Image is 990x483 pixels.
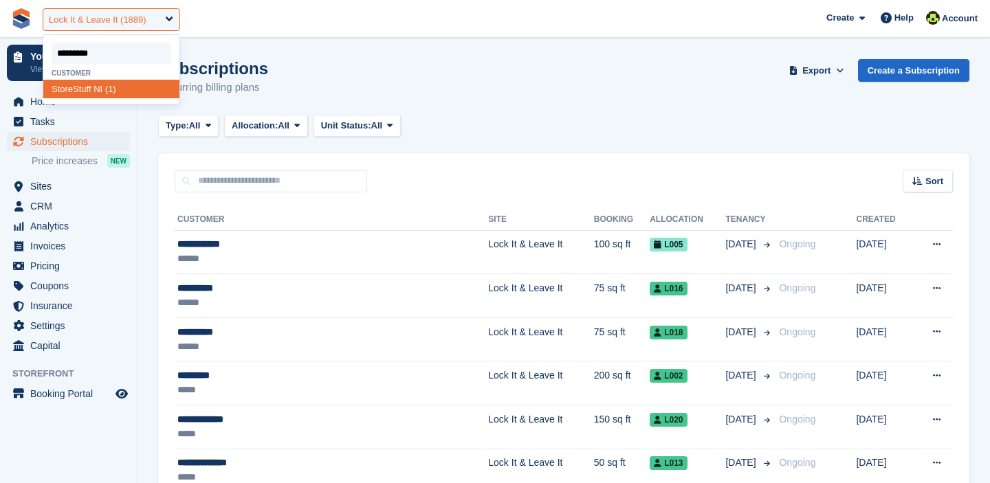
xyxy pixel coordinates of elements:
span: L002 [650,369,687,383]
span: Account [942,12,978,25]
td: Lock It & Leave It [488,317,593,361]
div: f NI (1) [43,80,179,98]
span: Insurance [30,296,113,315]
span: Ongoing [779,370,815,381]
a: menu [7,132,130,151]
span: All [189,119,201,133]
span: Home [30,92,113,111]
span: StoreStuf [52,84,89,94]
img: Catherine Coffey [926,11,940,25]
span: [DATE] [725,456,758,470]
a: menu [7,236,130,256]
span: Export [802,64,830,78]
td: Lock It & Leave It [488,230,593,274]
th: Customer [175,209,488,231]
a: menu [7,112,130,131]
td: [DATE] [856,230,912,274]
a: menu [7,316,130,335]
a: Preview store [113,385,130,402]
span: Ongoing [779,326,815,337]
span: L020 [650,413,687,427]
button: Allocation: All [224,115,308,137]
span: Capital [30,336,113,355]
div: Customer [43,69,179,77]
td: 75 sq ft [594,274,650,318]
p: Your onboarding [30,52,112,61]
td: Lock It & Leave It [488,274,593,318]
button: Unit Status: All [313,115,401,137]
td: 200 sq ft [594,361,650,405]
span: Sort [925,175,943,188]
span: Subscriptions [30,132,113,151]
span: Coupons [30,276,113,295]
span: [DATE] [725,325,758,339]
th: Tenancy [725,209,773,231]
span: Analytics [30,216,113,236]
p: View next steps [30,63,112,76]
span: [DATE] [725,237,758,251]
a: menu [7,296,130,315]
div: Lock It & Leave It (1889) [49,13,146,27]
button: Type: All [158,115,219,137]
a: menu [7,196,130,216]
a: Your onboarding View next steps [7,45,130,81]
span: Invoices [30,236,113,256]
span: Unit Status: [321,119,371,133]
th: Booking [594,209,650,231]
span: Sites [30,177,113,196]
span: L018 [650,326,687,339]
td: 100 sq ft [594,230,650,274]
span: Booking Portal [30,384,113,403]
span: Pricing [30,256,113,276]
th: Site [488,209,593,231]
a: menu [7,276,130,295]
span: [DATE] [725,281,758,295]
span: Ongoing [779,238,815,249]
th: Allocation [650,209,725,231]
h1: Subscriptions [158,59,268,78]
img: stora-icon-8386f47178a22dfd0bd8f6a31ec36ba5ce8667c1dd55bd0f319d3a0aa187defe.svg [11,8,32,29]
a: Price increases NEW [32,153,130,168]
span: All [371,119,383,133]
span: Ongoing [779,282,815,293]
a: menu [7,92,130,111]
a: menu [7,177,130,196]
a: menu [7,384,130,403]
span: Allocation: [232,119,278,133]
span: [DATE] [725,368,758,383]
span: Create [826,11,854,25]
span: CRM [30,196,113,216]
td: Lock It & Leave It [488,361,593,405]
span: Ongoing [779,457,815,468]
span: Ongoing [779,414,815,425]
span: Price increases [32,155,98,168]
span: Type: [166,119,189,133]
span: [DATE] [725,412,758,427]
th: Created [856,209,912,231]
p: Recurring billing plans [158,80,268,96]
span: All [278,119,289,133]
td: [DATE] [856,405,912,449]
span: L005 [650,238,687,251]
td: [DATE] [856,274,912,318]
span: Storefront [12,367,137,381]
span: Help [894,11,914,25]
a: menu [7,256,130,276]
span: Settings [30,316,113,335]
td: 150 sq ft [594,405,650,449]
a: menu [7,336,130,355]
a: Create a Subscription [858,59,969,82]
td: 75 sq ft [594,317,650,361]
button: Export [786,59,847,82]
a: menu [7,216,130,236]
div: NEW [107,154,130,168]
span: L016 [650,282,687,295]
span: Tasks [30,112,113,131]
span: L013 [650,456,687,470]
td: [DATE] [856,317,912,361]
td: [DATE] [856,361,912,405]
td: Lock It & Leave It [488,405,593,449]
